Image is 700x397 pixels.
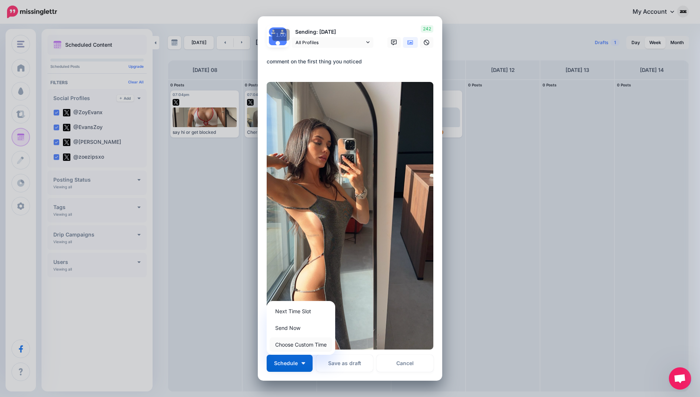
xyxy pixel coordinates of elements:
a: Choose Custom Time [270,337,332,352]
img: user_default_image.png [269,36,287,54]
img: user_default_image.png [269,27,278,36]
img: VIVVL8PN92XG2919Q10KQO4ZGAON5SCL.png [267,82,433,350]
p: Sending: [DATE] [292,28,373,36]
button: Save as draft [316,355,373,372]
div: comment on the first thing you noticed [267,57,437,66]
a: All Profiles [292,37,373,48]
img: user_default_image.png [278,27,287,36]
span: All Profiles [296,39,364,46]
div: Schedule [267,301,335,355]
img: arrow-down-white.png [301,362,305,364]
span: Schedule [274,361,298,366]
button: Schedule [267,355,313,372]
a: Send Now [270,321,332,335]
span: 242 [421,25,433,33]
a: Cancel [377,355,433,372]
a: Next Time Slot [270,304,332,318]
